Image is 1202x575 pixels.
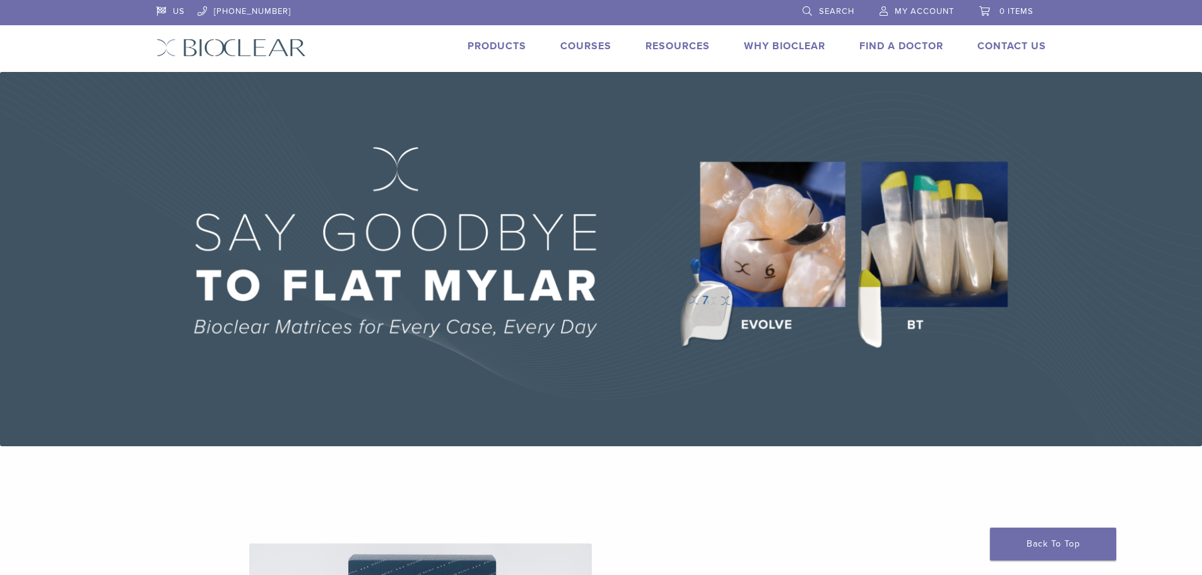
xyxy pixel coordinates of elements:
[645,40,710,52] a: Resources
[859,40,943,52] a: Find A Doctor
[744,40,825,52] a: Why Bioclear
[895,6,954,16] span: My Account
[468,40,526,52] a: Products
[977,40,1046,52] a: Contact Us
[990,528,1116,560] a: Back To Top
[560,40,611,52] a: Courses
[999,6,1034,16] span: 0 items
[819,6,854,16] span: Search
[156,39,306,57] img: Bioclear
